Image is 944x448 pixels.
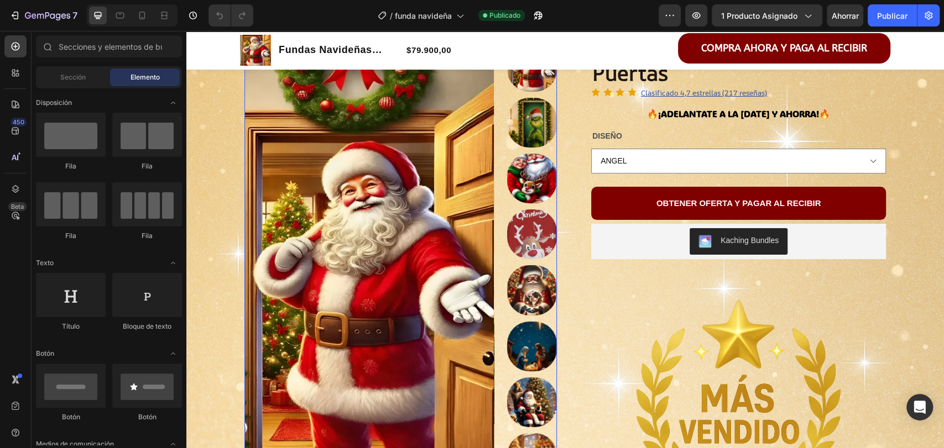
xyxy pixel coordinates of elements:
button: Kaching Bundles [503,197,601,224]
img: Gray helmet for bikers [321,123,371,172]
font: Publicar [877,11,908,20]
font: Botón [138,413,157,421]
div: Deshacer/Rehacer [208,4,253,27]
font: Elemento [131,73,160,81]
u: Clasificado 4,7 estrellas (217 reseñas) [455,57,581,67]
span: OBTENER OFERTA Y PAGAR AL RECIBIR [470,167,635,177]
span: Abrir palanca [164,345,182,362]
input: Secciones y elementos de búsqueda [36,35,182,57]
font: Disposición [36,98,72,107]
img: KachingBundles.png [512,204,525,217]
font: Fila [65,162,76,170]
button: <p><span style="font-size:15px;">OBTENER OFERTA Y PAGAR AL RECIBIR</span></p> [405,156,700,189]
font: Título [62,322,80,330]
legend: DISEÑO [405,97,437,113]
font: Sección [60,73,86,81]
font: Fila [65,231,76,240]
font: Beta [11,203,24,210]
font: Publicado [489,11,520,19]
font: / [390,11,393,20]
font: Botón [62,413,80,421]
font: Fila [142,231,153,240]
div: Abrir Intercom Messenger [906,394,933,420]
button: Ahorrar [827,4,863,27]
font: 7 [72,10,77,21]
span: Abrir palanca [164,254,182,272]
div: Kaching Bundles [534,204,592,215]
font: Ahorrar [832,11,859,20]
font: funda navideña [395,11,452,20]
span: Abrir palanca [164,94,182,112]
font: Botón [36,349,54,357]
font: Bloque de texto [123,322,171,330]
font: 450 [13,118,24,126]
button: Publicar [868,4,917,27]
strong: 🔥¡ADELANTATE A LA [DATE] Y AHORRA!🔥 [461,77,644,88]
font: Fila [142,162,153,170]
font: Texto [36,259,54,267]
button: 7 [4,4,82,27]
button: 1 producto asignado [712,4,822,27]
iframe: Área de diseño [186,31,944,448]
font: Medios de comunicación [36,440,114,448]
font: 1 producto asignado [721,11,797,20]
